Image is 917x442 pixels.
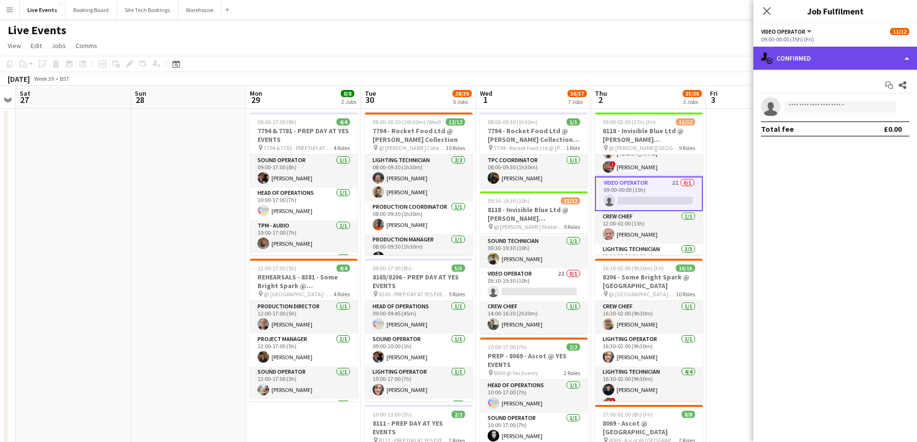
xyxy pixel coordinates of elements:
span: 35/36 [683,90,702,97]
h3: 8206 - Some Bright Spark @ [GEOGRAPHIC_DATA] [595,273,703,290]
span: 2/2 [567,343,580,351]
span: Sat [20,89,30,98]
app-card-role: Production Director1/112:00-17:00 (5h)[PERSON_NAME] [250,301,358,334]
span: 10 Roles [446,144,465,152]
span: 4/4 [336,265,350,272]
div: 09:00-17:00 (8h)5/58165/8206 - PREP DAY AT YES EVENTS 8165 - PREP DAY AT YES EVENTS5 RolesHead of... [365,259,473,401]
app-card-role: Sound Operator1/109:00-10:00 (1h)[PERSON_NAME] [365,334,473,366]
span: 10:00-13:00 (3h) [373,411,412,418]
app-card-role: Crew Chief1/116:30-02:00 (9h30m)[PERSON_NAME] [595,301,703,334]
span: 09:00-17:00 (8h) [373,265,412,272]
span: Fri [710,89,718,98]
span: 27 [18,94,30,105]
span: Week 39 [32,75,56,82]
div: 7 Jobs [568,98,586,105]
span: 4 Roles [334,290,350,298]
span: 10 Roles [676,290,695,298]
span: 30 [363,94,376,105]
span: 09:30-19:30 (10h) [488,197,530,204]
span: 8069 @ Yes Events [494,369,538,377]
span: 11/12 [676,118,695,126]
span: 5 Roles [449,290,465,298]
span: 1 Role [566,144,580,152]
span: 9 Roles [679,144,695,152]
h3: REHEARSALS - 8381 - Some Bright Spark @ [GEOGRAPHIC_DATA] [250,273,358,290]
span: 16:30-02:00 (9h30m) (Fri) [603,265,664,272]
span: Comms [76,41,97,50]
span: 38/39 [452,90,472,97]
span: View [8,41,21,50]
app-job-card: 08:00-09:30 (1h30m)1/17794 - Rocket Food Ltd @ [PERSON_NAME] Collection - LOAD OUT 7794 - Rocket ... [480,113,588,188]
app-card-role: Production Director1/1 [365,399,473,432]
app-job-card: 12:00-17:00 (5h)4/4REHEARSALS - 8381 - Some Bright Spark @ [GEOGRAPHIC_DATA] @ [GEOGRAPHIC_DATA] ... [250,259,358,401]
app-card-role: Lighting Technician3/322:30-02:00 (3h30m) [595,244,703,304]
app-job-card: 09:30-19:30 (10h)11/128118 - Invisible Blue Ltd @ [PERSON_NAME][GEOGRAPHIC_DATA] @ [PERSON_NAME] ... [480,191,588,334]
span: 5/5 [452,265,465,272]
app-card-role: Crew Chief1/112:00-01:00 (13h)[PERSON_NAME] [595,211,703,244]
button: Booking Board [65,0,117,19]
app-card-role: TPM - AUDIO1/110:00-17:00 (7h)[PERSON_NAME] [250,220,358,253]
span: @ [PERSON_NAME][GEOGRAPHIC_DATA] - 8118 [609,144,679,152]
div: 09:00-17:00 (8h)4/47794 & 7781 - PREP DAY AT YES EVENTS 7794 & 7781 - PREP DAY AT YES EVENTS4 Rol... [250,113,358,255]
span: ! [610,398,616,404]
span: 17:00-01:00 (8h) (Fri) [603,411,653,418]
h3: Job Fulfilment [753,5,917,17]
app-job-card: 08:00-00:30 (16h30m) (Wed)12/127794 - Rocket Food Ltd @ [PERSON_NAME] Collection @ [PERSON_NAME] ... [365,113,473,255]
span: 1/1 [567,118,580,126]
span: 08:00-00:30 (16h30m) (Wed) [373,118,441,126]
h3: 8069 - Ascot @ [GEOGRAPHIC_DATA] [595,419,703,436]
span: 7794 & 7781 - PREP DAY AT YES EVENTS [264,144,334,152]
span: Wed [480,89,492,98]
app-job-card: 09:00-02:00 (17h) (Fri)11/128118 - Invisible Blue Ltd @ [PERSON_NAME][GEOGRAPHIC_DATA] @ [PERSON_... [595,113,703,255]
span: 08:00-09:30 (1h30m) [488,118,538,126]
span: 8/8 [682,411,695,418]
app-card-role: TPC Coordinator1/108:00-09:30 (1h30m)[PERSON_NAME] [480,155,588,188]
span: 12:00-17:00 (5h) [258,265,297,272]
app-card-role: Sound Operator1/112:00-17:00 (5h)[PERSON_NAME] [250,366,358,399]
span: 10:00-17:00 (7h) [488,343,527,351]
app-card-role: Head of Operations1/110:00-17:00 (7h)[PERSON_NAME] [250,188,358,220]
h3: 7794 - Rocket Food Ltd @ [PERSON_NAME] Collection - LOAD OUT [480,126,588,144]
app-card-role: Sound Operator1/109:00-17:00 (8h)[PERSON_NAME] [250,155,358,188]
app-card-role: Production Coordinator1/108:00-09:30 (1h30m)[PERSON_NAME] [365,202,473,234]
app-card-role: Video Operator2I0/109:00-00:00 (15h) [595,177,703,211]
span: 4/4 [336,118,350,126]
h1: Live Events [8,23,66,38]
span: @ [PERSON_NAME] Modern - 8118 [494,223,564,230]
div: [DATE] [8,74,30,84]
app-card-role: Lighting Technician2/208:00-09:30 (1h30m)[PERSON_NAME][PERSON_NAME] [365,155,473,202]
span: Thu [595,89,607,98]
span: @ [PERSON_NAME] Collection - 7794 [379,144,446,152]
a: Comms [72,39,101,52]
a: Edit [27,39,46,52]
span: 9 Roles [564,223,580,230]
div: 5 Jobs [453,98,471,105]
span: 1 [478,94,492,105]
span: Sun [135,89,146,98]
h3: PREP - 8069 - Ascot @ YES EVENTS [480,352,588,369]
app-card-role: Sound Technician1/109:30-19:30 (10h)[PERSON_NAME] [480,236,588,268]
div: Total fee [761,124,794,134]
span: 28 [133,94,146,105]
div: 3 Jobs [683,98,701,105]
span: 29 [248,94,262,105]
button: Site Tech Bookings [117,0,178,19]
app-card-role: Lighting Operator1/110:00-17:00 (7h)[PERSON_NAME] [365,366,473,399]
span: Tue [365,89,376,98]
app-job-card: 16:30-02:00 (9h30m) (Fri)16/168206 - Some Bright Spark @ [GEOGRAPHIC_DATA] @ [GEOGRAPHIC_DATA] - ... [595,259,703,401]
span: 56/57 [568,90,587,97]
span: 2 [594,94,607,105]
span: @ [GEOGRAPHIC_DATA] - 8381 [264,290,334,298]
app-card-role: Video Operator2I0/109:30-19:30 (10h) [480,268,588,301]
span: @ [GEOGRAPHIC_DATA] - 8206 [609,290,676,298]
app-card-role: Sound Technician1/1 [250,399,358,432]
span: 2 Roles [564,369,580,377]
app-card-role: Lighting Technician4/416:30-02:00 (9h30m)[PERSON_NAME]![PERSON_NAME] [595,366,703,441]
app-card-role: Video Operator1/1 [250,253,358,286]
span: 8165 - PREP DAY AT YES EVENTS [379,290,449,298]
span: ! [610,161,616,167]
span: 16/16 [676,265,695,272]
